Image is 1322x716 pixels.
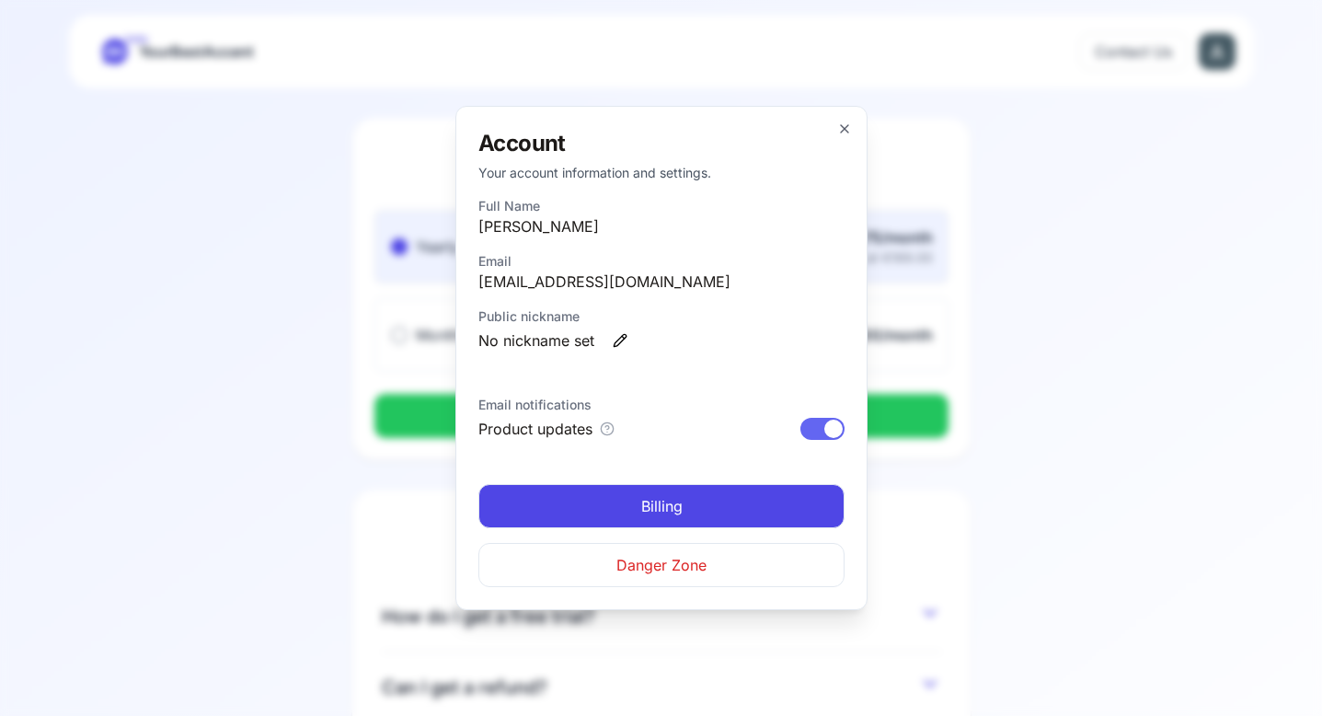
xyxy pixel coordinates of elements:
[616,554,707,576] span: Danger Zone
[478,543,845,587] button: Danger Zone
[478,484,845,528] a: Billing
[478,197,845,215] span: Full Name
[478,215,845,237] span: [PERSON_NAME]
[478,164,845,182] p: Your account information and settings.
[478,307,845,326] span: Public nickname
[478,329,594,352] span: No nickname set
[478,418,592,440] span: Product updates
[640,495,682,517] span: Billing
[478,129,845,158] h2: Account
[478,252,845,271] span: Email
[478,271,845,293] span: [EMAIL_ADDRESS][DOMAIN_NAME]
[478,396,845,414] span: Email notifications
